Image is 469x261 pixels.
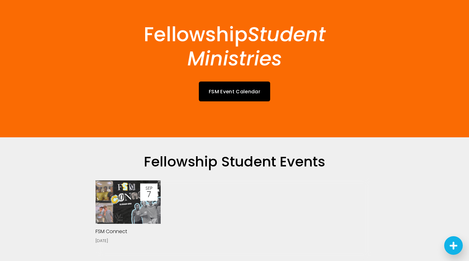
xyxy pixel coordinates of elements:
a: FSM Connect Sep 7 [96,180,161,224]
span: 7 [141,190,157,198]
span: Sep [141,186,157,190]
h2: Fellowship Student Events [95,153,373,171]
em: Student Ministries [187,20,332,73]
a: FSM Connect [96,228,127,235]
a: FSM Event Calendar [199,82,270,101]
span: Fellowship [144,20,332,73]
img: FSM Connect [90,180,167,224]
time: [DATE] [96,238,108,244]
